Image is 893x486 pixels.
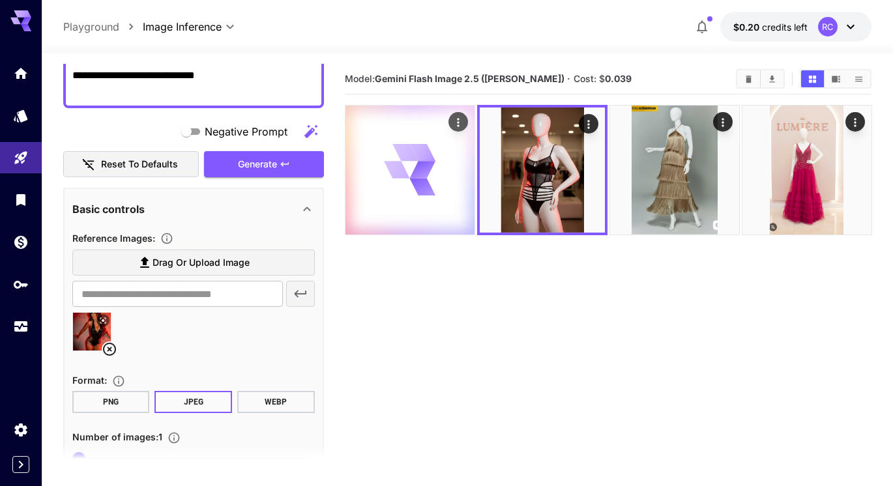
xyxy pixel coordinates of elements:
button: Clear All [737,70,760,87]
div: Show media in grid viewShow media in video viewShow media in list view [800,69,871,89]
span: Number of images : 1 [72,431,162,442]
p: Basic controls [72,201,145,217]
div: API Keys [13,276,29,293]
span: Drag or upload image [153,255,250,271]
p: · [567,71,570,87]
span: Generate [238,156,277,173]
button: Show media in grid view [801,70,824,87]
img: 9k= [742,106,871,235]
button: Download All [761,70,783,87]
button: WEBP [237,391,315,413]
button: Specify how many images to generate in a single request. Each image generation will be charged se... [162,431,186,444]
button: Reset to defaults [63,151,199,178]
div: Actions [578,114,598,134]
div: Models [13,107,29,124]
div: Settings [13,422,29,438]
button: JPEG [154,391,232,413]
button: Show media in list view [847,70,870,87]
button: Generate [204,151,324,178]
div: Wallet [13,234,29,250]
nav: breadcrumb [63,19,143,35]
div: Usage [13,316,29,332]
span: $0.20 [733,21,762,33]
button: $0.2029RC [720,12,871,42]
button: Choose the file format for the output image. [107,375,130,388]
span: Format : [72,375,107,386]
div: Basic controls [72,193,315,225]
button: PNG [72,391,150,413]
div: Playground [13,150,29,166]
img: Z [610,106,739,235]
span: Image Inference [143,19,222,35]
b: Gemini Flash Image 2.5 ([PERSON_NAME]) [375,73,564,84]
div: Home [13,63,29,79]
div: Clear AllDownload All [736,69,785,89]
label: Drag or upload image [72,250,315,276]
button: Show media in video view [825,70,847,87]
div: Actions [448,112,467,132]
a: Playground [63,19,119,35]
span: Reference Images : [72,233,155,244]
span: Negative Prompt [205,124,287,139]
span: credits left [762,21,808,33]
div: Actions [712,112,732,132]
button: Expand sidebar [12,456,29,473]
span: Model: [345,73,564,84]
div: $0.2029 [733,20,808,34]
span: Cost: $ [574,73,632,84]
div: Library [13,192,29,208]
div: RC [818,17,838,36]
img: Z [480,107,605,233]
b: 0.039 [605,73,632,84]
button: Upload a reference image to guide the result. This is needed for Image-to-Image or Inpainting. Su... [155,232,179,245]
div: Actions [845,112,864,132]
